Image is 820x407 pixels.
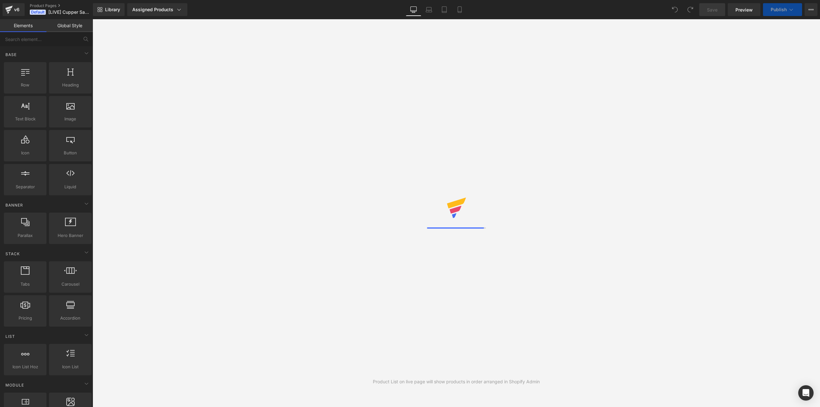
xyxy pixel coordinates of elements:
[5,251,20,257] span: Stack
[93,3,125,16] a: New Library
[132,6,182,13] div: Assigned Products
[6,82,45,88] span: Row
[51,315,90,322] span: Accordion
[46,19,93,32] a: Global Style
[406,3,421,16] a: Desktop
[6,315,45,322] span: Pricing
[6,281,45,288] span: Tabs
[707,6,717,13] span: Save
[805,3,817,16] button: More
[771,7,787,12] span: Publish
[452,3,467,16] a: Mobile
[51,281,90,288] span: Carousel
[6,183,45,190] span: Separator
[5,333,16,339] span: List
[51,183,90,190] span: Liquid
[51,363,90,370] span: Icon List
[668,3,681,16] button: Undo
[6,116,45,122] span: Text Block
[51,116,90,122] span: Image
[421,3,437,16] a: Laptop
[684,3,697,16] button: Redo
[30,3,103,8] a: Product Pages
[6,150,45,156] span: Icon
[728,3,760,16] a: Preview
[5,52,17,58] span: Base
[48,10,91,15] span: [LIVE] Cupper Savings Bundle (EVERGREEN) [DATE]
[6,363,45,370] span: Icon List Hoz
[763,3,802,16] button: Publish
[798,385,814,401] div: Open Intercom Messenger
[51,150,90,156] span: Button
[51,232,90,239] span: Hero Banner
[3,3,25,16] a: v6
[13,5,21,14] div: v6
[105,7,120,12] span: Library
[5,382,25,388] span: Module
[5,202,24,208] span: Banner
[373,378,540,385] div: Product List on live page will show products in order arranged in Shopify Admin
[51,82,90,88] span: Heading
[6,232,45,239] span: Parallax
[30,10,46,15] span: Default
[437,3,452,16] a: Tablet
[735,6,753,13] span: Preview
